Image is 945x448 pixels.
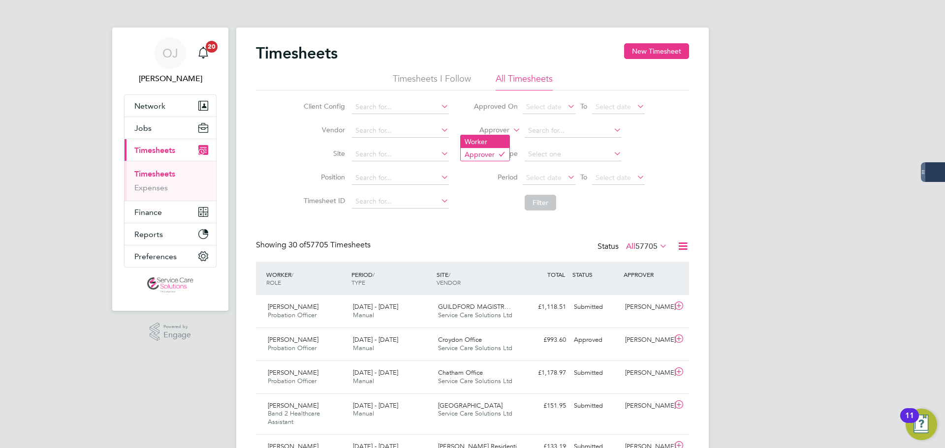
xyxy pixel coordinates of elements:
[373,270,375,278] span: /
[134,208,162,217] span: Finance
[124,73,217,85] span: Oliver Jefferson
[621,365,672,381] div: [PERSON_NAME]
[353,401,398,410] span: [DATE] - [DATE]
[438,335,482,344] span: Croydon Office
[134,101,165,111] span: Network
[268,311,316,319] span: Probation Officer
[621,266,672,283] div: APPROVER
[570,365,621,381] div: Submitted
[906,409,937,440] button: Open Resource Center, 11 new notifications
[134,123,152,133] span: Jobs
[437,278,461,286] span: VENDOR
[112,28,228,311] nav: Main navigation
[351,278,365,286] span: TYPE
[301,196,345,205] label: Timesheet ID
[353,335,398,344] span: [DATE] - [DATE]
[124,277,217,293] a: Go to home page
[256,240,373,250] div: Showing
[134,183,168,192] a: Expenses
[577,100,590,113] span: To
[570,332,621,348] div: Approved
[353,368,398,377] span: [DATE] - [DATE]
[268,401,318,410] span: [PERSON_NAME]
[353,302,398,311] span: [DATE] - [DATE]
[124,37,217,85] a: OJ[PERSON_NAME]
[438,344,512,352] span: Service Care Solutions Ltd
[352,148,449,161] input: Search for...
[163,323,191,331] span: Powered by
[353,377,374,385] span: Manual
[288,240,371,250] span: 57705 Timesheets
[519,299,570,315] div: £1,118.51
[125,201,216,223] button: Finance
[621,398,672,414] div: [PERSON_NAME]
[525,195,556,210] button: Filter
[438,311,512,319] span: Service Care Solutions Ltd
[264,266,349,291] div: WORKER
[125,245,216,267] button: Preferences
[438,368,483,377] span: Chatham Office
[438,409,512,418] span: Service Care Solutions Ltd
[150,323,191,341] a: Powered byEngage
[353,311,374,319] span: Manual
[301,102,345,111] label: Client Config
[496,73,553,90] li: All Timesheets
[268,368,318,377] span: [PERSON_NAME]
[570,299,621,315] div: Submitted
[525,124,622,138] input: Search for...
[352,195,449,209] input: Search for...
[393,73,471,90] li: Timesheets I Follow
[526,102,562,111] span: Select date
[134,230,163,239] span: Reports
[519,398,570,414] div: £151.95
[125,223,216,245] button: Reports
[352,100,449,114] input: Search for...
[596,102,631,111] span: Select date
[352,124,449,138] input: Search for...
[577,171,590,183] span: To
[352,171,449,185] input: Search for...
[256,43,338,63] h2: Timesheets
[570,398,621,414] div: Submitted
[438,302,511,311] span: GUILDFORD MAGISTR…
[621,299,672,315] div: [PERSON_NAME]
[626,241,667,251] label: All
[905,416,914,428] div: 11
[519,332,570,348] div: £993.60
[268,302,318,311] span: [PERSON_NAME]
[301,173,345,181] label: Position
[525,148,622,161] input: Select one
[163,331,191,339] span: Engage
[438,401,503,410] span: [GEOGRAPHIC_DATA]
[461,135,509,148] li: Worker
[596,173,631,182] span: Select date
[526,173,562,182] span: Select date
[301,149,345,158] label: Site
[635,241,658,251] span: 57705
[268,335,318,344] span: [PERSON_NAME]
[519,365,570,381] div: £1,178.97
[268,377,316,385] span: Probation Officer
[206,41,218,53] span: 20
[461,148,509,161] li: Approver
[147,277,193,293] img: servicecare-logo-retina.png
[125,95,216,117] button: Network
[448,270,450,278] span: /
[134,169,175,179] a: Timesheets
[570,266,621,283] div: STATUS
[134,252,177,261] span: Preferences
[547,270,565,278] span: TOTAL
[291,270,293,278] span: /
[465,125,509,135] label: Approver
[353,344,374,352] span: Manual
[268,344,316,352] span: Probation Officer
[268,409,320,426] span: Band 2 Healthcare Assistant
[125,161,216,201] div: Timesheets
[162,47,178,60] span: OJ
[438,377,512,385] span: Service Care Solutions Ltd
[125,139,216,161] button: Timesheets
[434,266,519,291] div: SITE
[134,146,175,155] span: Timesheets
[125,117,216,139] button: Jobs
[349,266,434,291] div: PERIOD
